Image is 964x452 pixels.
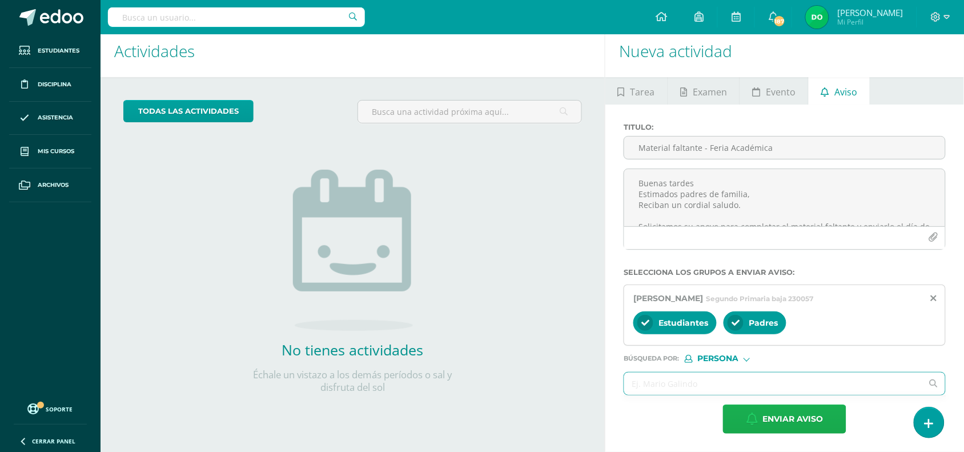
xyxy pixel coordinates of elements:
textarea: Buenas tardes Estimados padres de familia, Reciban un cordial saludo. Solicitamos su apoyo para c... [624,169,945,226]
span: Evento [766,78,796,106]
span: Disciplina [38,80,71,89]
h1: Nueva actividad [619,25,950,77]
label: Titulo : [624,123,946,131]
span: Mis cursos [38,147,74,156]
span: Mi Perfil [837,17,903,27]
p: Échale un vistazo a los demás períodos o sal y disfruta del sol [239,369,467,394]
span: Archivos [38,181,69,190]
a: Evento [740,77,808,105]
img: 832e9e74216818982fa3af6e32aa3651.png [806,6,829,29]
span: Segundo Primaria baja 230057 [706,294,813,303]
span: Aviso [834,78,857,106]
a: Aviso [809,77,870,105]
span: Padres [749,318,778,328]
a: Estudiantes [9,34,91,68]
span: 187 [773,15,786,27]
span: [PERSON_NAME] [837,7,903,18]
a: Tarea [605,77,667,105]
input: Busca un usuario... [108,7,365,27]
h1: Actividades [114,25,591,77]
a: Soporte [14,401,87,416]
span: Examen [693,78,727,106]
span: Cerrar panel [32,437,75,445]
span: Enviar aviso [762,405,823,433]
a: Asistencia [9,102,91,135]
span: Estudiantes [38,46,79,55]
span: Tarea [630,78,655,106]
span: Estudiantes [658,318,708,328]
a: Examen [668,77,740,105]
button: Enviar aviso [723,405,846,434]
input: Busca una actividad próxima aquí... [358,101,582,123]
input: Ej. Mario Galindo [624,373,922,395]
a: Mis cursos [9,135,91,169]
label: Selecciona los grupos a enviar aviso : [624,268,946,277]
img: no_activities.png [293,170,413,331]
a: todas las Actividades [123,100,254,122]
div: [object Object] [685,355,770,363]
a: Disciplina [9,68,91,102]
span: [PERSON_NAME] [633,293,703,303]
span: Persona [697,355,738,362]
span: Búsqueda por : [624,355,679,362]
input: Titulo [624,137,945,159]
h2: No tienes actividades [239,340,467,359]
span: Soporte [46,405,73,413]
span: Asistencia [38,113,73,122]
a: Archivos [9,169,91,202]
